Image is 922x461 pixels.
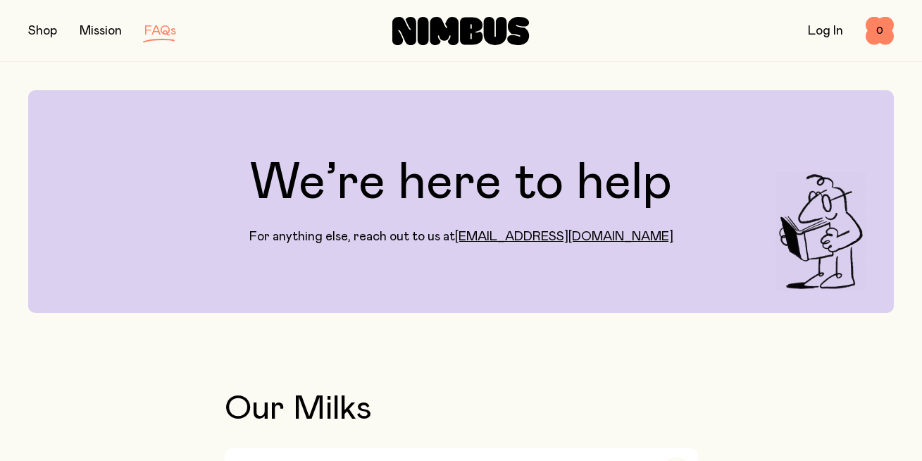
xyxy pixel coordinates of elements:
a: FAQs [144,25,176,37]
p: For anything else, reach out to us at [249,228,673,245]
button: 0 [866,17,894,45]
h1: We’re here to help [250,158,672,209]
a: Mission [80,25,122,37]
a: Log In [808,25,843,37]
h2: Our Milks [225,392,698,426]
a: [EMAIL_ADDRESS][DOMAIN_NAME] [455,230,673,243]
